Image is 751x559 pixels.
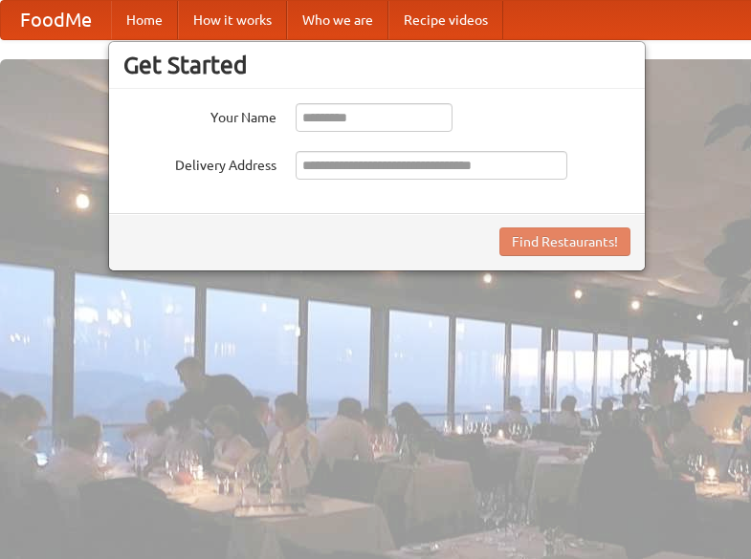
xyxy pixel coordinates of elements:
[388,1,503,39] a: Recipe videos
[111,1,178,39] a: Home
[123,51,630,79] h3: Get Started
[287,1,388,39] a: Who we are
[1,1,111,39] a: FoodMe
[123,103,276,127] label: Your Name
[499,227,630,256] button: Find Restaurants!
[178,1,287,39] a: How it works
[123,151,276,175] label: Delivery Address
